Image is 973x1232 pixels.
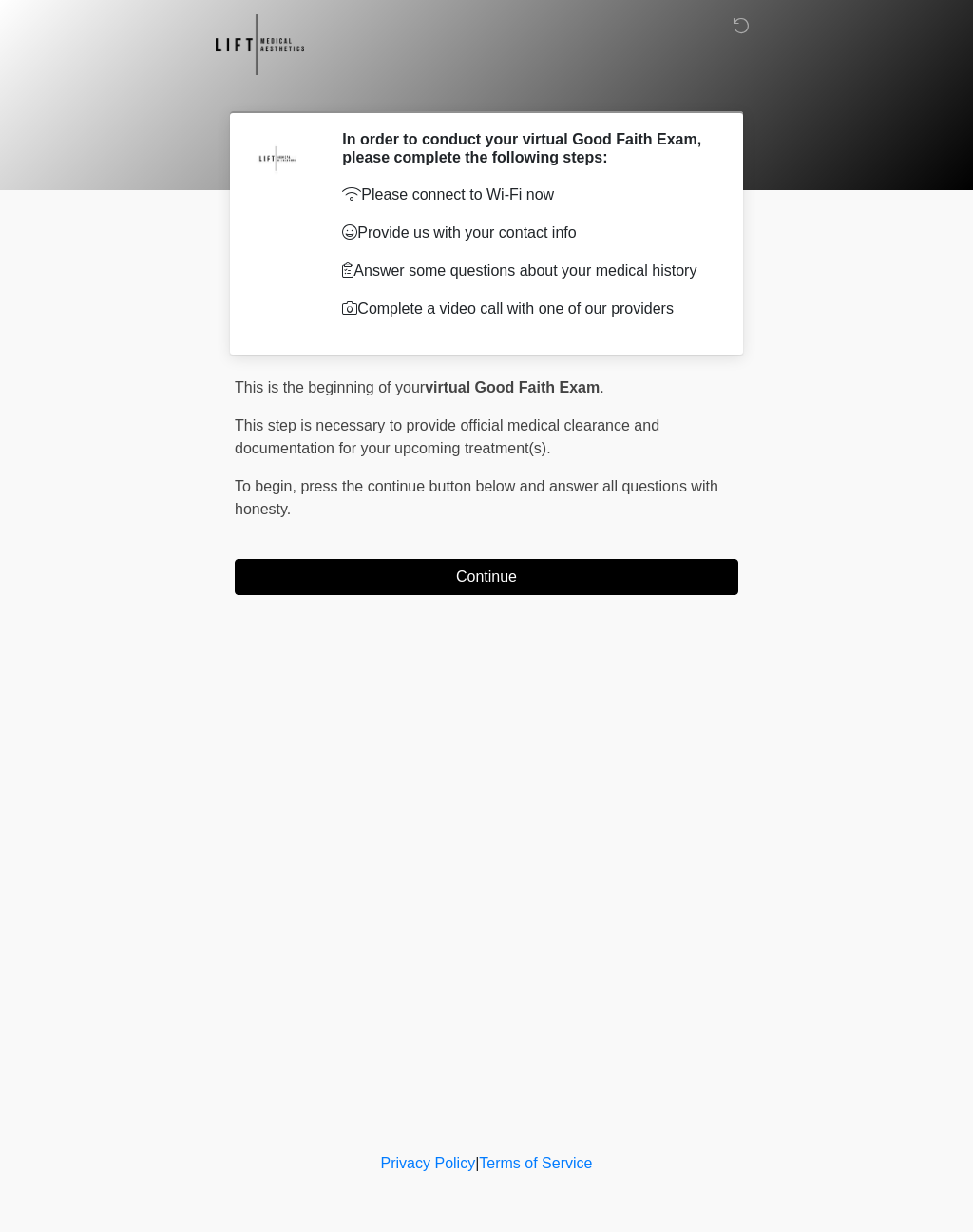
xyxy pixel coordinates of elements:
[235,478,718,517] span: press the continue button below and answer all questions with honesty.
[381,1155,476,1171] a: Privacy Policy
[342,130,710,166] h2: In order to conduct your virtual Good Faith Exam, please complete the following steps:
[216,14,304,75] img: Lift Medical Aesthetics Logo
[342,183,710,206] p: Please connect to Wi-Fi now
[249,130,306,187] img: Agent Avatar
[235,559,738,595] button: Continue
[475,1155,479,1171] a: |
[600,379,603,395] span: .
[425,379,600,395] strong: virtual Good Faith Exam
[235,379,425,395] span: This is the beginning of your
[235,417,659,456] span: This step is necessary to provide official medical clearance and documentation for your upcoming ...
[342,260,710,282] p: Answer some questions about your medical history
[479,1155,592,1171] a: Terms of Service
[235,478,300,494] span: To begin,
[342,221,710,244] p: Provide us with your contact info
[342,298,710,320] p: Complete a video call with one of our providers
